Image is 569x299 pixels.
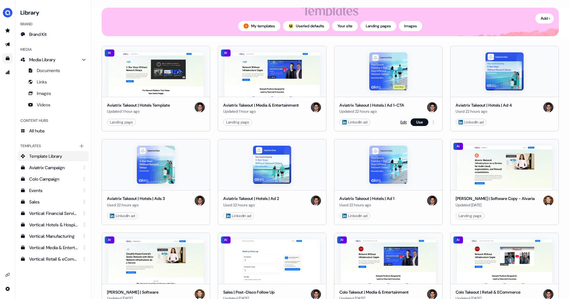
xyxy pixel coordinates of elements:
[223,108,299,115] div: Updated 1 hour ago
[459,213,482,219] div: Landing page
[311,196,321,206] img: Hugh
[342,119,367,125] div: LinkedIn ad
[337,236,347,244] div: AI
[302,3,358,20] div: Templates
[18,243,89,253] a: Vertical: Media & Entertainment
[456,102,512,109] div: Aviatrix Takeout | Hotels | Ad 4
[18,44,89,55] div: Media
[535,13,554,23] button: Add
[18,116,89,126] div: Content Hubs
[37,67,60,74] span: Documents
[543,196,553,206] img: Carlos
[29,153,62,159] span: Template Library
[288,23,293,29] img: userled logo
[108,52,204,97] img: Aviatrix Takeout | Hotels Template
[29,31,47,37] span: Brand Kit
[342,213,367,219] div: LinkedIn ad
[3,270,13,280] a: Go to integrations
[339,289,409,296] div: Colo Takeout | Media & Entertainment
[195,102,205,112] img: Hugh
[218,46,326,132] button: Aviatrix Takeout | Media & EntertainmentAIAviatrix Takeout | Media & EntertainmentUpdated 1 hour ...
[3,284,13,294] a: Go to integrations
[450,46,559,132] button: Aviatrix Takeout | Hotels | Ad 4Aviatrix Takeout | Hotels | Ad 4Used 22 hours agoHugh LinkedIn ad
[107,289,158,296] div: [PERSON_NAME] | Software
[3,53,13,63] a: Go to templates
[108,239,204,284] img: Carlos | Software
[29,256,78,262] div: Vertical: Retail & eCommerce
[224,239,320,284] img: Sales | Post-Disco Follow Up
[3,67,13,77] a: Go to attribution
[400,119,407,125] a: Edit
[18,151,89,161] a: Template Library
[450,139,559,225] button: Carlos | Software Copy - AlvariaAI[PERSON_NAME] | Software Copy - AlvariaUpdated [DATE]CarlosLand...
[18,100,89,110] a: Videos
[427,102,437,112] img: Hugh
[3,25,13,36] a: Go to prospects
[29,210,78,216] div: Vertical: Financial Services
[334,46,443,132] button: Aviatrix Takeout | Hotels | Ad 1-CTAAviatrix Takeout | Hotels | Ad 1-CTAUpdated 22 hours agoHugh ...
[29,244,78,251] div: Vertical: Media & Entertainment
[107,108,170,115] div: Updated 1 hour ago
[29,56,56,63] span: Media Library
[411,118,428,126] button: Use
[339,102,404,109] div: Aviatrix Takeout | Hotels | Ad 1-CTA
[37,102,50,108] span: Videos
[283,21,330,31] button: userled logo;Userled defaults
[104,236,115,244] div: AI
[107,196,165,202] div: Aviatrix Takeout | Hotels | Ads 3
[18,29,89,39] a: Brand Kit
[29,233,78,239] div: Vertical: Manufacturing
[29,128,45,134] span: All hubs
[107,202,165,208] div: Used 22 hours ago
[18,141,89,151] div: Templates
[29,199,78,205] div: Sales
[18,8,89,17] h3: Library
[218,139,326,225] button: Aviatrix Takeout | Hotels | Ad 2Aviatrix Takeout | Hotels | Ad 2Used 22 hours agoHugh LinkedIn ad
[226,213,251,219] div: LinkedIn ad
[18,231,89,241] a: Vertical: Manufacturing
[18,65,89,76] a: Documents
[223,196,279,202] div: Aviatrix Takeout | Hotels | Ad 2
[339,202,394,208] div: Used 22 hours ago
[453,236,463,244] div: AI
[110,213,135,219] div: LinkedIn ad
[18,88,89,98] a: Images
[244,23,249,29] img: Apoorva
[456,108,512,115] div: Used 22 hours ago
[18,174,89,184] a: Colo Campaign
[18,77,89,87] a: Links
[18,208,89,218] a: Vertical: Financial Services
[427,196,437,206] img: Hugh
[459,119,484,125] div: LinkedIn ad
[339,108,404,115] div: Updated 22 hours ago
[18,220,89,230] a: Vertical: Hotels & Hospitality
[332,21,358,31] button: Your site
[223,202,279,208] div: Used 22 hours ago
[102,139,210,225] button: Aviatrix Takeout | Hotels | Ads 3Aviatrix Takeout | Hotels | Ads 3Used 22 hours agoHugh LinkedIn ad
[223,289,275,296] div: Sales | Post-Disco Follow Up
[3,39,13,50] a: Go to outbound experience
[369,52,407,90] img: Aviatrix Takeout | Hotels | Ad 1-CTA
[110,119,133,125] div: Landing page
[29,164,78,171] div: Aviatrix Campaign
[221,236,231,244] div: AI
[457,146,552,190] img: Carlos | Software Copy - Alvaria
[456,202,535,208] div: Updated [DATE]
[137,146,175,184] img: Aviatrix Takeout | Hotels | Ads 3
[18,163,89,173] a: Aviatrix Campaign
[18,126,89,136] a: All hubs
[226,119,249,125] div: Landing page
[339,196,394,202] div: Aviatrix Takeout | Hotels | Ad 1
[453,143,463,150] div: AI
[18,185,89,196] a: Events
[102,46,210,132] button: Aviatrix Takeout | Hotels TemplateAIAviatrix Takeout | Hotels TemplateUpdated 1 hour agoHughLandi...
[18,19,89,29] div: Brand
[456,289,520,296] div: Colo Takeout | Retail & ECommerce
[311,102,321,112] img: Hugh
[107,102,170,109] div: Aviatrix Takeout | Hotels Template
[18,254,89,264] a: Vertical: Retail & eCommerce
[238,21,280,31] button: My templates
[288,23,293,29] div: ;
[221,49,231,57] div: AI
[37,90,51,96] span: Images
